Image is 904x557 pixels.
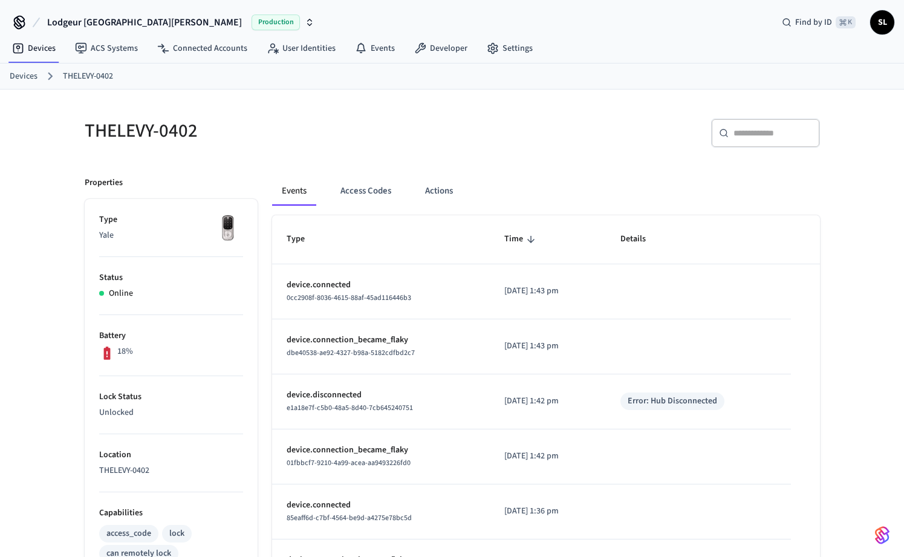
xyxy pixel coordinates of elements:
[870,10,894,34] button: SL
[99,464,243,477] p: THELEVY-0402
[405,37,477,59] a: Developer
[99,391,243,403] p: Lock Status
[287,348,415,358] span: dbe40538-ae92-4327-b98a-5182cdfbd2c7
[257,37,345,59] a: User Identities
[99,449,243,461] p: Location
[99,213,243,226] p: Type
[345,37,405,59] a: Events
[287,444,476,457] p: device.connection_became_flaky
[504,450,591,463] p: [DATE] 1:42 pm
[875,526,889,545] img: SeamLogoGradient.69752ec5.svg
[106,527,151,540] div: access_code
[85,177,123,189] p: Properties
[99,507,243,520] p: Capabilities
[117,345,133,358] p: 18%
[99,406,243,419] p: Unlocked
[109,287,133,300] p: Online
[477,37,542,59] a: Settings
[504,340,591,353] p: [DATE] 1:43 pm
[331,177,401,206] button: Access Codes
[252,15,300,30] span: Production
[287,279,476,292] p: device.connected
[99,330,243,342] p: Battery
[287,230,320,249] span: Type
[287,458,411,468] span: 01fbbcf7-9210-4a99-acea-aa9493226fd0
[287,389,476,402] p: device.disconnected
[2,37,65,59] a: Devices
[287,403,413,413] span: e1a18e7f-c5b0-48a5-8d40-7cb645240751
[504,230,539,249] span: Time
[99,272,243,284] p: Status
[85,119,445,143] h5: THELEVY-0402
[287,499,476,512] p: device.connected
[287,334,476,347] p: device.connection_became_flaky
[148,37,257,59] a: Connected Accounts
[47,15,242,30] span: Lodgeur [GEOGRAPHIC_DATA][PERSON_NAME]
[795,16,832,28] span: Find by ID
[871,11,893,33] span: SL
[287,513,412,523] span: 85eaff6d-c7bf-4564-be9d-a4275e78bc5d
[415,177,463,206] button: Actions
[620,230,662,249] span: Details
[10,70,37,83] a: Devices
[772,11,865,33] div: Find by ID⌘ K
[65,37,148,59] a: ACS Systems
[504,395,591,408] p: [DATE] 1:42 pm
[213,213,243,244] img: Yale Assure Touchscreen Wifi Smart Lock, Satin Nickel, Front
[99,229,243,242] p: Yale
[63,70,113,83] a: THELEVY-0402
[504,285,591,298] p: [DATE] 1:43 pm
[628,395,717,408] div: Error: Hub Disconnected
[272,177,316,206] button: Events
[836,16,856,28] span: ⌘ K
[287,293,411,303] span: 0cc2908f-8036-4615-88af-45ad116446b3
[272,177,820,206] div: ant example
[504,505,591,518] p: [DATE] 1:36 pm
[169,527,184,540] div: lock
